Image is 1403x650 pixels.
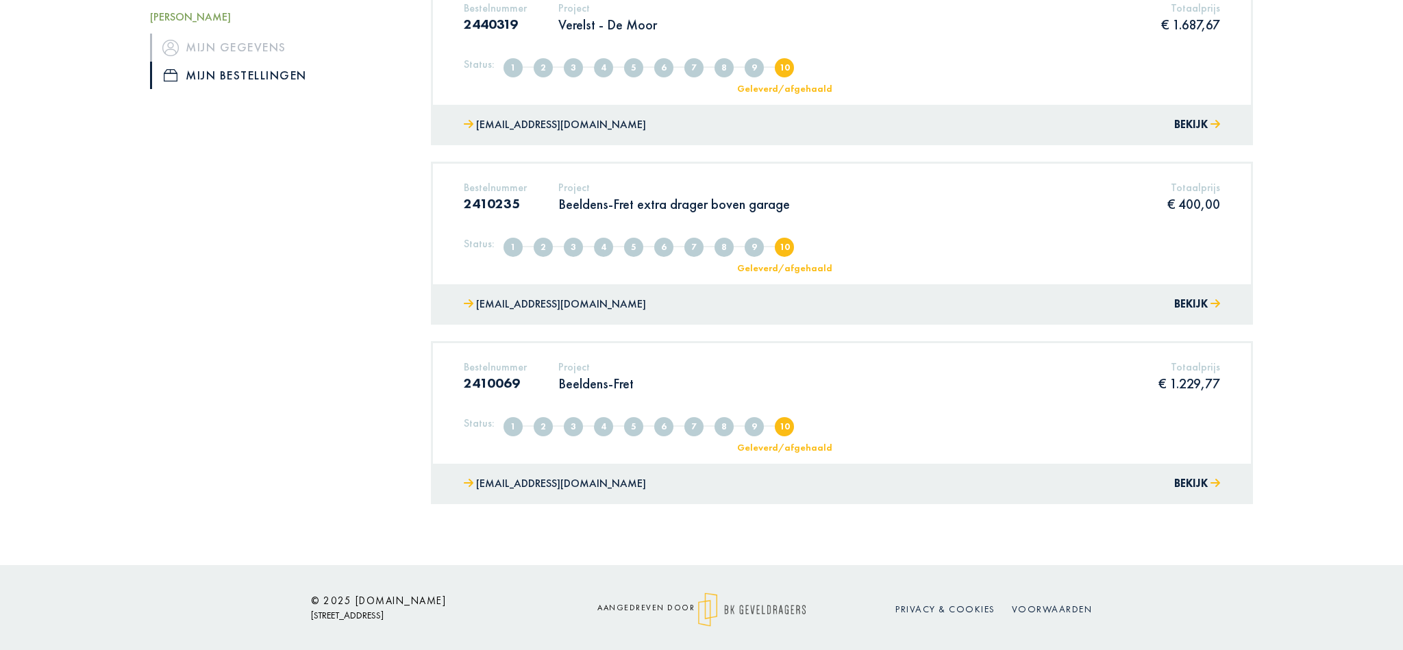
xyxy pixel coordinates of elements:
[752,62,757,73] font: 9
[601,241,606,253] font: 4
[464,474,646,494] a: [EMAIL_ADDRESS][DOMAIN_NAME]
[558,1,590,15] font: Project
[564,58,583,77] span: Offerte verzonden
[594,58,613,77] span: Offerte in overleg
[1174,474,1220,494] button: Bekijk
[464,236,495,251] font: Status:
[715,417,734,436] span: In nabehandeling
[1167,195,1220,213] font: € 400,00
[558,360,590,374] font: Project
[715,58,734,77] span: In nabehandeling
[775,417,794,436] span: Geleverd/afgehaald
[1161,16,1220,34] font: € 1.687,67
[691,62,697,73] font: 7
[464,1,527,15] font: Bestelnummer
[564,238,583,257] span: Offerte verzonden
[737,441,832,453] font: Geleverd/afgehaald
[571,421,576,432] font: 3
[631,62,636,73] font: 5
[464,374,520,392] font: 2410069
[311,609,384,621] font: [STREET_ADDRESS]
[162,39,179,55] img: icon
[737,82,832,95] font: Geleverd/afgehaald
[1174,295,1220,314] button: Bekijk
[464,416,495,430] font: Status:
[745,417,764,436] span: Klaar voor levering/afhaling
[534,238,553,257] span: Volledig
[594,238,613,257] span: Offerte in overleg
[476,297,646,311] font: [EMAIL_ADDRESS][DOMAIN_NAME]
[775,238,794,257] span: Geleverd/afgehaald
[691,421,697,432] font: 7
[464,195,520,212] font: 2410235
[721,62,727,73] font: 8
[684,238,704,257] span: In productie
[721,421,727,432] font: 8
[654,58,673,77] span: Offerte goedgekeurd
[1174,476,1208,490] font: Bekijk
[534,417,553,436] span: Volledig
[1174,115,1220,135] button: Bekijk
[464,15,518,33] font: 2440319
[1012,603,1093,615] a: Voorwaarden
[737,262,832,274] font: Geleverd/afgehaald
[1171,1,1220,15] font: Totaalprijs
[597,602,695,613] font: aangedreven door
[476,117,646,132] font: [EMAIL_ADDRESS][DOMAIN_NAME]
[164,69,177,82] img: icon
[691,241,697,253] font: 7
[601,62,606,73] font: 4
[186,67,307,83] font: Mijn bestellingen
[510,62,516,73] font: 1
[661,62,667,73] font: 6
[684,58,704,77] span: In productie
[1174,297,1208,311] font: Bekijk
[895,603,995,615] a: Privacy & cookies
[541,241,546,253] font: 2
[624,238,643,257] span: Offerte afgekeurd
[661,241,667,253] font: 6
[752,241,757,253] font: 9
[558,195,790,213] font: Beeldens-Fret extra drager boven garage
[745,238,764,257] span: Klaar voor levering/afhaling
[715,238,734,257] span: In nabehandeling
[504,238,523,257] span: Aangemaakt
[745,58,764,77] span: Klaar voor levering/afhaling
[150,10,231,24] font: [PERSON_NAME]
[510,421,516,432] font: 1
[150,34,410,61] a: iconMijn gegevens
[504,417,523,436] span: Aangemaakt
[541,421,546,432] font: 2
[780,241,790,253] font: 10
[571,62,576,73] font: 3
[654,417,673,436] span: Offerte goedgekeurd
[780,421,790,432] font: 10
[1171,180,1220,195] font: Totaalprijs
[601,421,606,432] font: 4
[1158,375,1220,392] font: € 1.229,77
[775,58,794,77] span: Geleverd/afgehaald
[476,476,646,490] font: [EMAIL_ADDRESS][DOMAIN_NAME]
[624,417,643,436] span: Offerte afgekeurd
[624,58,643,77] span: Offerte afgekeurd
[464,295,646,314] a: [EMAIL_ADDRESS][DOMAIN_NAME]
[571,241,576,253] font: 3
[721,241,727,253] font: 8
[698,592,806,627] img: logo
[464,57,495,71] font: Status:
[594,417,613,436] span: Offerte in overleg
[631,421,636,432] font: 5
[1174,117,1208,132] font: Bekijk
[464,115,646,135] a: [EMAIL_ADDRESS][DOMAIN_NAME]
[464,360,527,374] font: Bestelnummer
[534,58,553,77] span: Volledig
[311,594,446,607] font: © 2025 [DOMAIN_NAME]
[558,180,590,195] font: Project
[541,62,546,73] font: 2
[684,417,704,436] span: In productie
[558,16,657,34] font: Verelst - De Moor
[631,241,636,253] font: 5
[654,238,673,257] span: Offerte goedgekeurd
